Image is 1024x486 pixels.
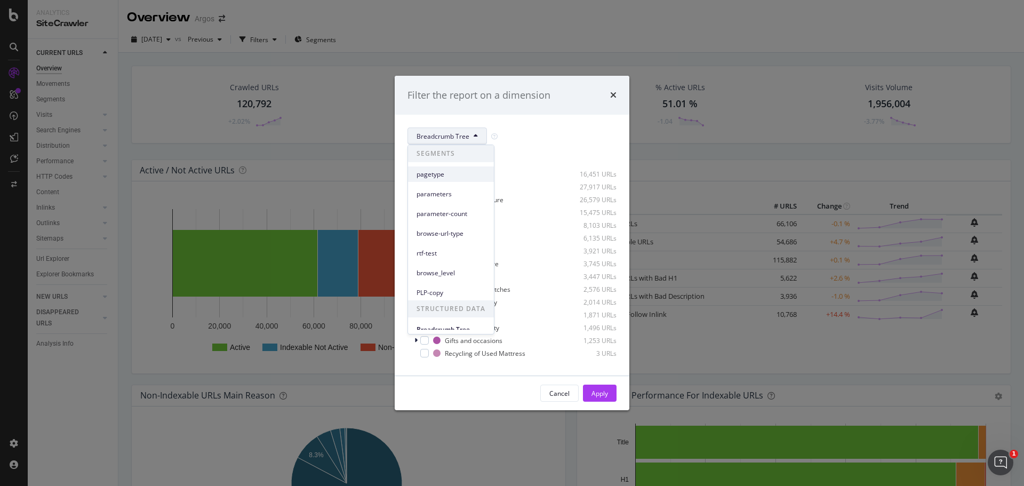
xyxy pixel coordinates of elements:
span: 1 [1010,450,1018,458]
div: 3,745 URLs [564,259,617,268]
div: 2,014 URLs [564,298,617,307]
span: pagetype [417,170,485,179]
iframe: Intercom live chat [988,450,1013,475]
div: Filter the report on a dimension [407,89,550,102]
div: 1,496 URLs [564,323,617,332]
span: SEGMENTS [408,145,494,162]
div: Apply [591,389,608,398]
div: 3,921 URLs [564,246,617,256]
div: 3,447 URLs [564,272,617,281]
div: 8,103 URLs [564,221,617,230]
div: Select all data available [407,153,617,162]
span: parameters [417,189,485,199]
span: browse-url-type [417,229,485,238]
div: modal [395,76,629,411]
button: Cancel [540,385,579,402]
div: 15,475 URLs [564,208,617,217]
span: parameter-count [417,209,485,219]
span: browse_level [417,268,485,278]
span: Breadcrumb Tree [417,325,485,334]
span: rtf-test [417,249,485,258]
div: 3 URLs [564,349,617,358]
span: Breadcrumb Tree [417,132,469,141]
div: Gifts and occasions [445,336,502,345]
div: times [610,89,617,102]
div: 2,576 URLs [564,285,617,294]
div: Cancel [549,389,570,398]
button: Apply [583,385,617,402]
div: 1,253 URLs [564,336,617,345]
div: 1,871 URLs [564,310,617,320]
div: Recycling of Used Mattress [445,349,525,358]
span: STRUCTURED DATA [408,300,494,317]
div: 6,135 URLs [564,234,617,243]
div: 16,451 URLs [564,170,617,179]
button: Breadcrumb Tree [407,128,487,145]
span: PLP-copy [417,288,485,298]
div: 27,917 URLs [564,182,617,192]
div: 26,579 URLs [564,195,617,204]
